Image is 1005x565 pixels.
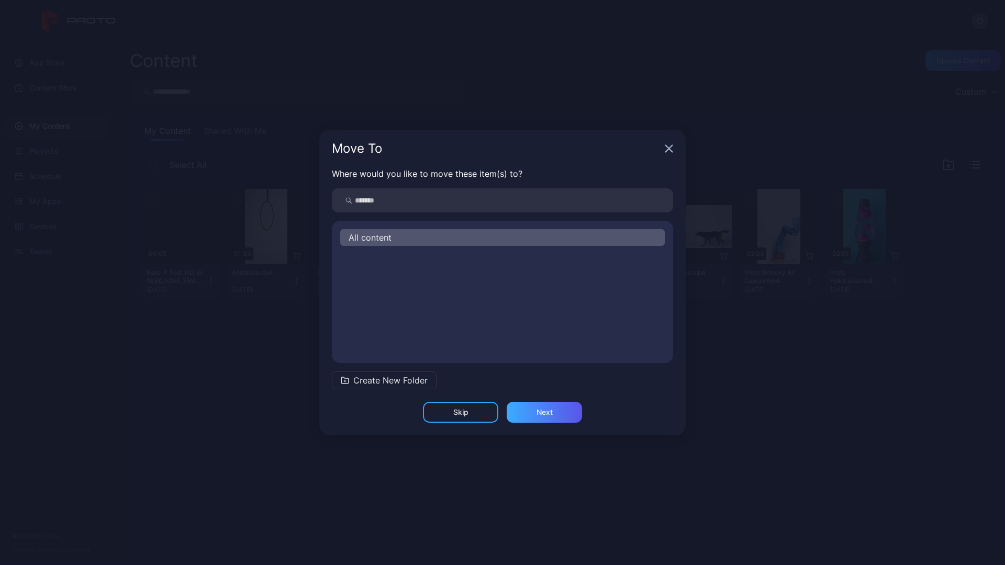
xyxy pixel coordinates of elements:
p: Where would you like to move these item(s) to? [332,167,673,180]
button: Next [507,402,582,423]
span: All content [349,231,392,244]
button: Skip [423,402,498,423]
div: Move To [332,142,661,155]
span: Create New Folder [353,374,428,387]
div: Next [537,408,553,416]
button: Create New Folder [332,371,437,389]
div: Skip [453,408,468,416]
